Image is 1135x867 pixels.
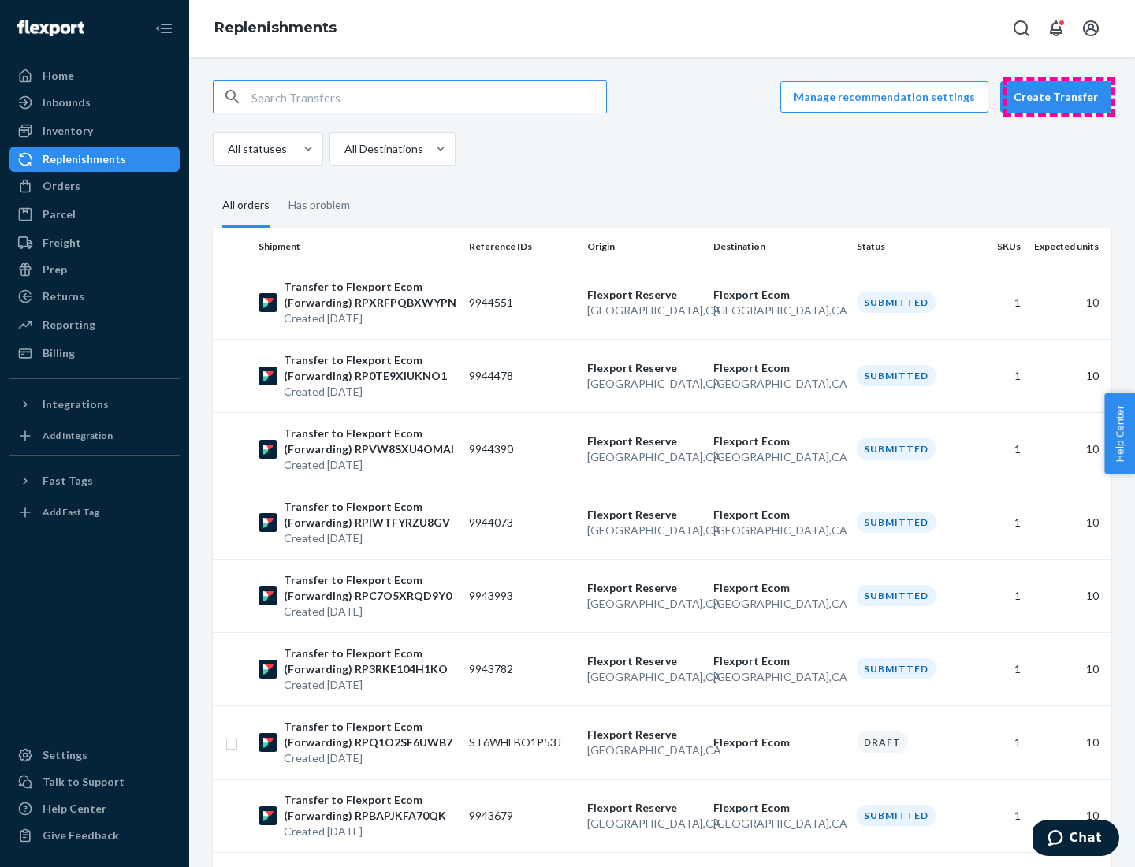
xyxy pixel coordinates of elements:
[968,339,1027,412] td: 1
[713,669,844,685] p: [GEOGRAPHIC_DATA] , CA
[43,747,87,763] div: Settings
[1027,486,1111,559] td: 10
[284,384,456,400] p: Created [DATE]
[713,596,844,612] p: [GEOGRAPHIC_DATA] , CA
[202,6,349,51] ol: breadcrumbs
[587,507,701,523] p: Flexport Reserve
[284,311,456,326] p: Created [DATE]
[43,396,109,412] div: Integrations
[587,727,701,742] p: Flexport Reserve
[587,449,701,465] p: [GEOGRAPHIC_DATA] , CA
[463,705,581,779] td: ST6WHLBO1P53J
[968,486,1027,559] td: 1
[9,796,180,821] a: Help Center
[1104,393,1135,474] button: Help Center
[968,228,1027,266] th: SKUs
[463,779,581,852] td: 9943679
[344,141,423,157] div: All Destinations
[284,604,456,620] p: Created [DATE]
[43,429,113,442] div: Add Integration
[284,677,456,693] p: Created [DATE]
[284,279,456,311] p: Transfer to Flexport Ecom (Forwarding) RPXRFPQBXWYPN
[1006,13,1037,44] button: Open Search Box
[968,632,1027,705] td: 1
[284,499,456,530] p: Transfer to Flexport Ecom (Forwarding) RPIWTFYRZU8GV
[284,572,456,604] p: Transfer to Flexport Ecom (Forwarding) RPC7O5XRQD9Y0
[463,266,581,339] td: 9944551
[857,585,936,606] div: Submitted
[463,228,581,266] th: Reference IDs
[587,433,701,449] p: Flexport Reserve
[43,774,125,790] div: Talk to Support
[713,433,844,449] p: Flexport Ecom
[9,202,180,227] a: Parcel
[713,507,844,523] p: Flexport Ecom
[9,468,180,493] button: Fast Tags
[9,90,180,115] a: Inbounds
[9,823,180,848] button: Give Feedback
[343,141,344,157] input: All Destinations
[284,457,456,473] p: Created [DATE]
[43,178,80,194] div: Orders
[43,95,91,110] div: Inbounds
[463,339,581,412] td: 9944478
[43,123,93,139] div: Inventory
[252,228,463,266] th: Shipment
[43,288,84,304] div: Returns
[968,779,1027,852] td: 1
[713,360,844,376] p: Flexport Ecom
[1040,13,1072,44] button: Open notifications
[587,523,701,538] p: [GEOGRAPHIC_DATA] , CA
[288,184,350,225] div: Has problem
[228,141,287,157] div: All statuses
[9,423,180,448] a: Add Integration
[1027,779,1111,852] td: 10
[284,719,456,750] p: Transfer to Flexport Ecom (Forwarding) RPQ1O2SF6UWB7
[463,486,581,559] td: 9944073
[587,376,701,392] p: [GEOGRAPHIC_DATA] , CA
[43,207,76,222] div: Parcel
[857,292,936,313] div: Submitted
[463,412,581,486] td: 9944390
[707,228,850,266] th: Destination
[587,653,701,669] p: Flexport Reserve
[284,646,456,677] p: Transfer to Flexport Ecom (Forwarding) RP3RKE104H1KO
[1075,13,1107,44] button: Open account menu
[713,376,844,392] p: [GEOGRAPHIC_DATA] , CA
[1000,81,1111,113] button: Create Transfer
[587,816,701,832] p: [GEOGRAPHIC_DATA] , CA
[857,805,936,826] div: Submitted
[43,505,99,519] div: Add Fast Tag
[463,559,581,632] td: 9943993
[857,512,936,533] div: Submitted
[713,800,844,816] p: Flexport Ecom
[9,230,180,255] a: Freight
[713,303,844,318] p: [GEOGRAPHIC_DATA] , CA
[284,530,456,546] p: Created [DATE]
[43,151,126,167] div: Replenishments
[222,184,270,228] div: All orders
[713,816,844,832] p: [GEOGRAPHIC_DATA] , CA
[1027,339,1111,412] td: 10
[581,228,707,266] th: Origin
[857,658,936,679] div: Submitted
[43,345,75,361] div: Billing
[587,287,701,303] p: Flexport Reserve
[9,173,180,199] a: Orders
[713,523,844,538] p: [GEOGRAPHIC_DATA] , CA
[214,19,337,36] a: Replenishments
[857,438,936,460] div: Submitted
[587,303,701,318] p: [GEOGRAPHIC_DATA] , CA
[968,559,1027,632] td: 1
[587,800,701,816] p: Flexport Reserve
[587,596,701,612] p: [GEOGRAPHIC_DATA] , CA
[9,340,180,366] a: Billing
[9,742,180,768] a: Settings
[43,235,81,251] div: Freight
[9,147,180,172] a: Replenishments
[857,365,936,386] div: Submitted
[9,392,180,417] button: Integrations
[1033,820,1119,859] iframe: Opens a widget where you can chat to one of our agents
